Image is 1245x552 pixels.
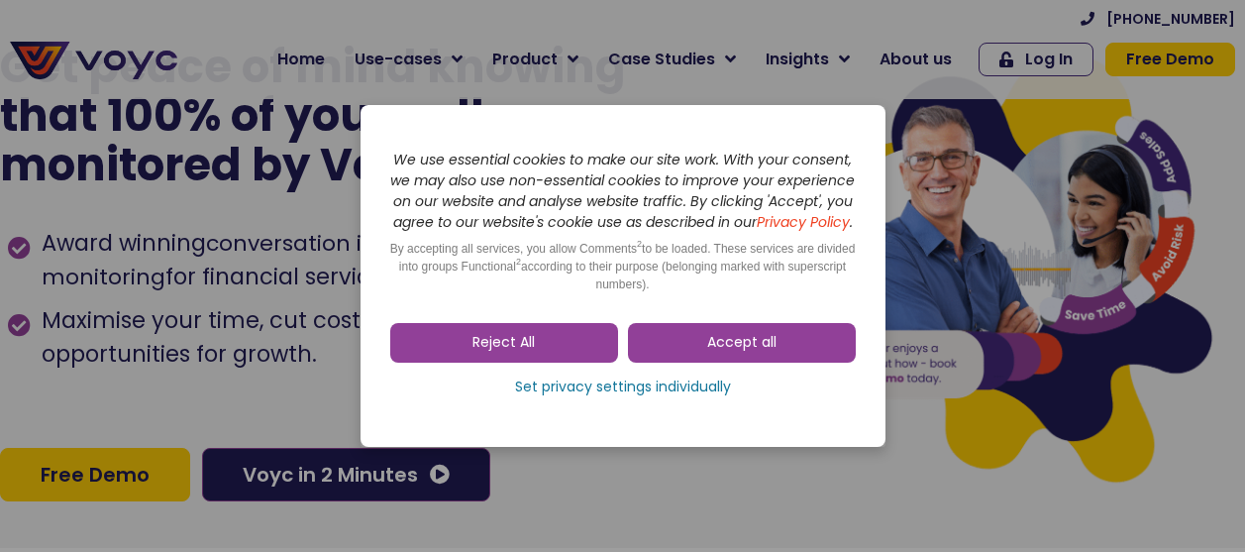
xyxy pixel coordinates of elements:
[390,323,618,363] a: Reject All
[757,212,850,232] a: Privacy Policy
[516,257,521,267] sup: 2
[707,333,777,353] span: Accept all
[515,378,731,397] span: Set privacy settings individually
[472,333,535,353] span: Reject All
[390,373,856,402] a: Set privacy settings individually
[628,323,856,363] a: Accept all
[637,239,642,249] sup: 2
[390,242,856,291] span: By accepting all services, you allow Comments to be loaded. These services are divided into group...
[390,150,855,232] i: We use essential cookies to make our site work. With your consent, we may also use non-essential ...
